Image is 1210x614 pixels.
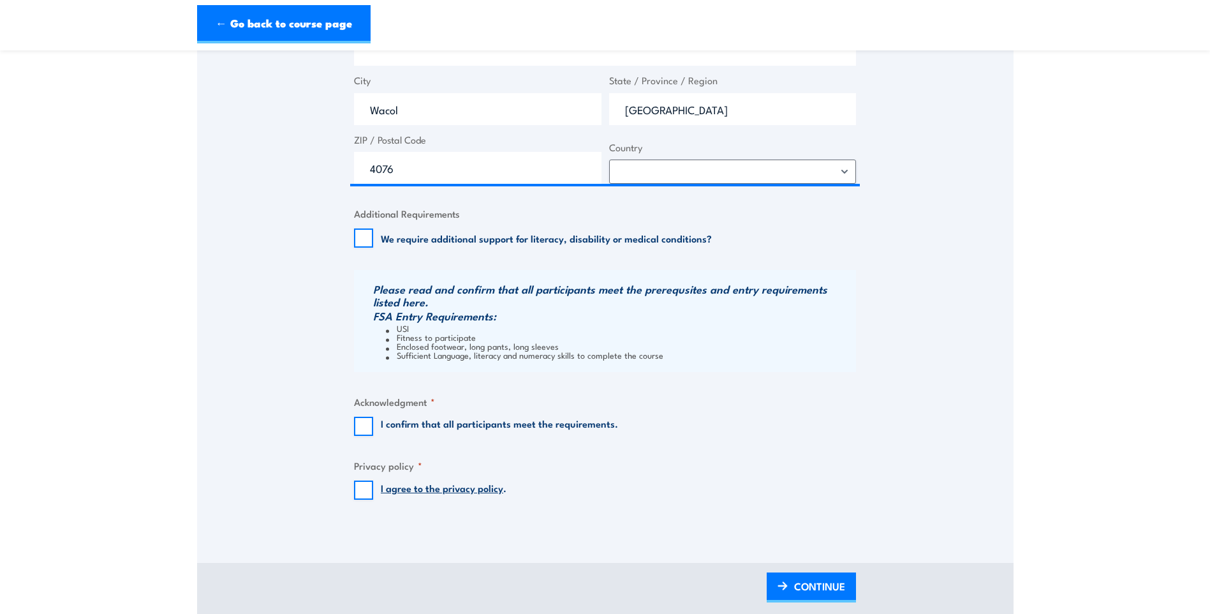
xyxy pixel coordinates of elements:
label: I confirm that all participants meet the requirements. [381,417,618,436]
label: City [354,73,601,88]
a: ← Go back to course page [197,5,371,43]
li: USI [386,324,853,333]
label: . [381,481,506,500]
label: We require additional support for literacy, disability or medical conditions? [381,232,712,244]
a: CONTINUE [767,573,856,603]
h3: Please read and confirm that all participants meet the prerequsites and entry requirements listed... [373,283,853,308]
label: State / Province / Region [609,73,857,88]
li: Fitness to participate [386,333,853,341]
legend: Privacy policy [354,458,422,473]
h3: FSA Entry Requirements: [373,310,853,322]
li: Enclosed footwear, long pants, long sleeves [386,341,853,350]
legend: Additional Requirements [354,206,460,221]
a: I agree to the privacy policy [381,481,503,495]
li: Sufficient Language, literacy and numeracy skills to complete the course [386,350,853,359]
span: CONTINUE [794,569,845,603]
label: ZIP / Postal Code [354,133,601,147]
label: Country [609,140,857,155]
legend: Acknowledgment [354,394,435,409]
